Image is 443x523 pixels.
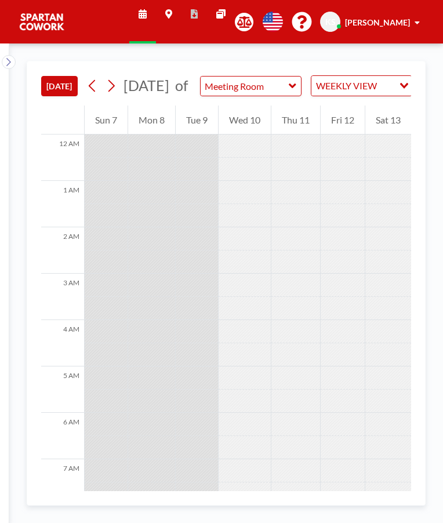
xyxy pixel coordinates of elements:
div: 3 AM [41,274,84,320]
div: Sun 7 [85,106,128,135]
div: Tue 9 [176,106,218,135]
span: [PERSON_NAME] [345,17,410,27]
div: 1 AM [41,181,84,227]
div: 7 AM [41,459,84,506]
img: organization-logo [19,10,65,34]
span: of [175,77,188,95]
span: [DATE] [124,77,169,94]
div: 5 AM [41,366,84,413]
div: 6 AM [41,413,84,459]
div: 12 AM [41,135,84,181]
div: Wed 10 [219,106,271,135]
div: Search for option [311,76,412,96]
div: Mon 8 [128,106,175,135]
div: Fri 12 [321,106,365,135]
button: [DATE] [41,76,78,96]
input: Meeting Room [201,77,289,96]
input: Search for option [380,78,393,93]
div: 4 AM [41,320,84,366]
div: 2 AM [41,227,84,274]
div: Thu 11 [271,106,320,135]
span: WEEKLY VIEW [314,78,379,93]
span: KS [325,17,336,27]
div: Sat 13 [365,106,411,135]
